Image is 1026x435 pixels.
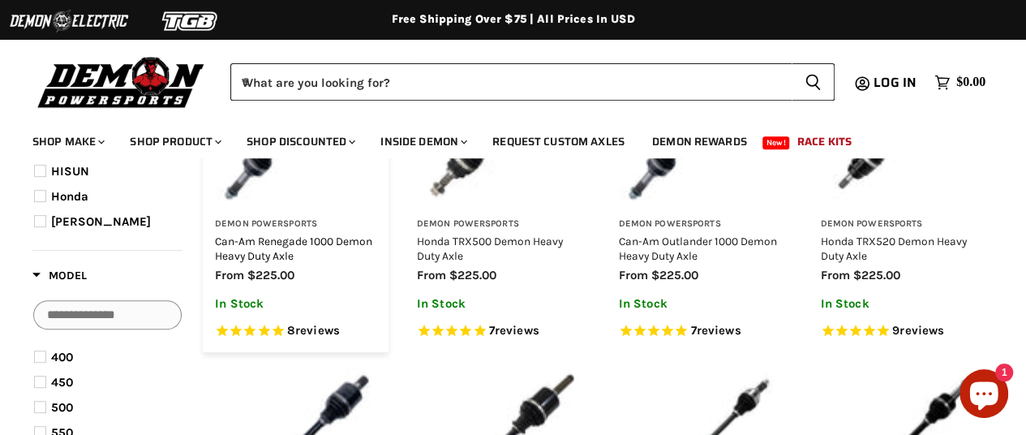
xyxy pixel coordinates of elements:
[852,268,899,282] span: $225.00
[215,268,244,282] span: from
[417,323,578,340] span: Rated 5.0 out of 5 stars 7 reviews
[417,268,446,282] span: from
[619,235,777,262] a: Can-Am Outlander 1000 Demon Heavy Duty Axle
[51,189,88,204] span: Honda
[820,268,849,282] span: from
[820,235,966,262] a: Honda TRX520 Demon Heavy Duty Axle
[247,268,294,282] span: $225.00
[51,400,73,415] span: 500
[640,125,759,158] a: Demon Rewards
[926,71,994,94] a: $0.00
[8,6,130,37] img: Demon Electric Logo 2
[295,323,340,338] span: reviews
[480,125,637,158] a: Request Custom Axles
[20,118,981,158] ul: Main menu
[51,214,151,229] span: [PERSON_NAME]
[32,53,210,110] img: Demon Powersports
[215,218,376,230] h3: Demon Powersports
[51,375,73,390] span: 450
[287,323,340,338] span: 8 reviews
[130,6,251,37] img: TGB Logo 2
[32,268,87,288] button: Filter by Model
[899,323,944,338] span: reviews
[495,323,539,338] span: reviews
[230,63,792,101] input: When autocomplete results are available use up and down arrows to review and enter to select
[820,323,981,340] span: Rated 4.8 out of 5 stars 9 reviews
[619,297,780,311] p: In Stock
[874,72,917,93] span: Log in
[230,63,835,101] form: Product
[619,323,780,340] span: Rated 5.0 out of 5 stars 7 reviews
[449,268,496,282] span: $225.00
[690,323,741,338] span: 7 reviews
[619,268,648,282] span: from
[32,269,87,282] span: Model
[785,125,864,158] a: Race Kits
[696,323,741,338] span: reviews
[489,323,539,338] span: 7 reviews
[215,323,376,340] span: Rated 4.8 out of 5 stars 8 reviews
[955,369,1013,422] inbox-online-store-chat: Shopify online store chat
[118,125,231,158] a: Shop Product
[417,297,578,311] p: In Stock
[651,268,698,282] span: $225.00
[820,297,981,311] p: In Stock
[892,323,944,338] span: 9 reviews
[956,75,985,90] span: $0.00
[215,235,372,262] a: Can-Am Renegade 1000 Demon Heavy Duty Axle
[51,350,73,364] span: 400
[866,75,926,90] a: Log in
[820,218,981,230] h3: Demon Powersports
[762,136,790,149] span: New!
[33,300,182,329] input: Search Options
[234,125,365,158] a: Shop Discounted
[215,297,376,311] p: In Stock
[417,235,563,262] a: Honda TRX500 Demon Heavy Duty Axle
[51,164,89,179] span: HISUN
[20,125,114,158] a: Shop Make
[619,218,780,230] h3: Demon Powersports
[368,125,477,158] a: Inside Demon
[792,63,835,101] button: Search
[417,218,578,230] h3: Demon Powersports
